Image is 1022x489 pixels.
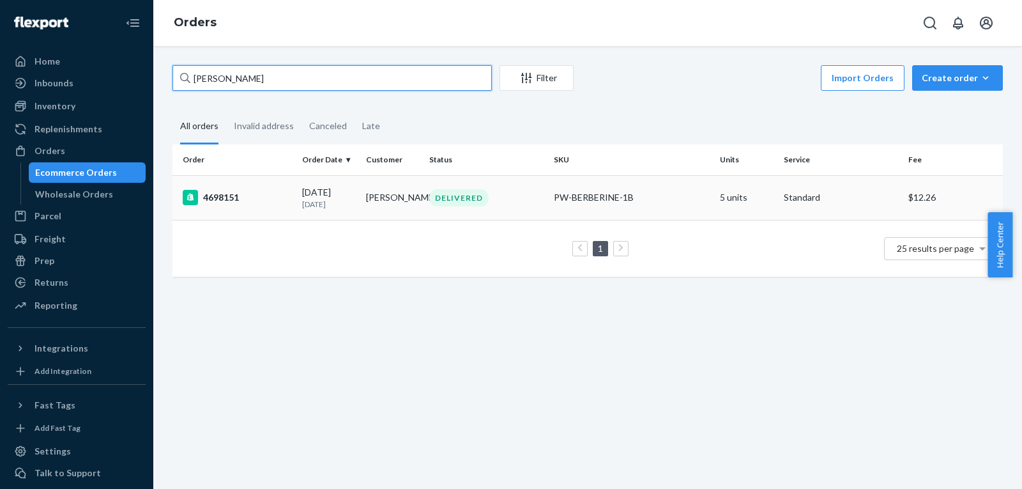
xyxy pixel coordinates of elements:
a: Page 1 is your current page [595,243,606,254]
div: All orders [180,109,218,144]
th: Order Date [297,144,361,175]
div: Inbounds [34,77,73,89]
button: Help Center [988,212,1012,277]
a: Prep [8,251,146,271]
div: PW-BERBERINE-1B [554,191,710,204]
button: Open notifications [945,10,971,36]
div: Add Fast Tag [34,423,80,433]
button: Import Orders [821,65,904,91]
div: Returns [34,276,68,289]
div: 4698151 [183,190,292,205]
a: Wholesale Orders [29,184,146,205]
div: Replenishments [34,123,102,136]
th: Status [424,144,549,175]
a: Inventory [8,96,146,116]
div: Filter [500,72,573,84]
a: Parcel [8,206,146,226]
button: Open Search Box [917,10,943,36]
div: Freight [34,233,66,245]
button: Create order [912,65,1003,91]
a: Replenishments [8,119,146,139]
button: Fast Tags [8,395,146,415]
img: Flexport logo [14,17,68,29]
div: Home [34,55,60,68]
a: Add Integration [8,364,146,379]
th: Service [779,144,903,175]
td: [PERSON_NAME] [361,175,425,220]
td: 5 units [715,175,779,220]
button: Close Navigation [120,10,146,36]
a: Returns [8,272,146,293]
a: Reporting [8,295,146,316]
a: Add Fast Tag [8,421,146,436]
div: Invalid address [234,109,294,143]
div: Reporting [34,299,77,312]
div: Prep [34,254,54,267]
a: Inbounds [8,73,146,93]
a: Ecommerce Orders [29,162,146,183]
p: [DATE] [302,199,356,210]
span: 25 results per page [897,243,974,254]
div: Inventory [34,100,75,113]
input: Search orders [172,65,492,91]
th: Order [172,144,297,175]
button: Integrations [8,338,146,359]
div: Settings [34,445,71,458]
th: SKU [549,144,715,175]
a: Talk to Support [8,463,146,483]
div: Orders [34,144,65,157]
div: Customer [366,154,420,165]
div: Integrations [34,342,88,355]
p: Standard [784,191,898,204]
div: Canceled [309,109,347,143]
a: Home [8,51,146,72]
a: Orders [8,141,146,161]
div: Wholesale Orders [35,188,113,201]
div: Ecommerce Orders [35,166,117,179]
a: Freight [8,229,146,249]
th: Fee [903,144,1003,175]
a: Settings [8,441,146,462]
td: $12.26 [903,175,1003,220]
button: Open account menu [973,10,999,36]
div: Fast Tags [34,399,75,412]
div: Late [362,109,380,143]
div: [DATE] [302,186,356,210]
div: Create order [922,72,993,84]
button: Filter [500,65,574,91]
th: Units [715,144,779,175]
div: Parcel [34,210,61,222]
a: Orders [174,15,217,29]
div: DELIVERED [429,189,489,206]
ol: breadcrumbs [164,4,227,42]
div: Talk to Support [34,467,101,479]
div: Add Integration [34,366,91,376]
